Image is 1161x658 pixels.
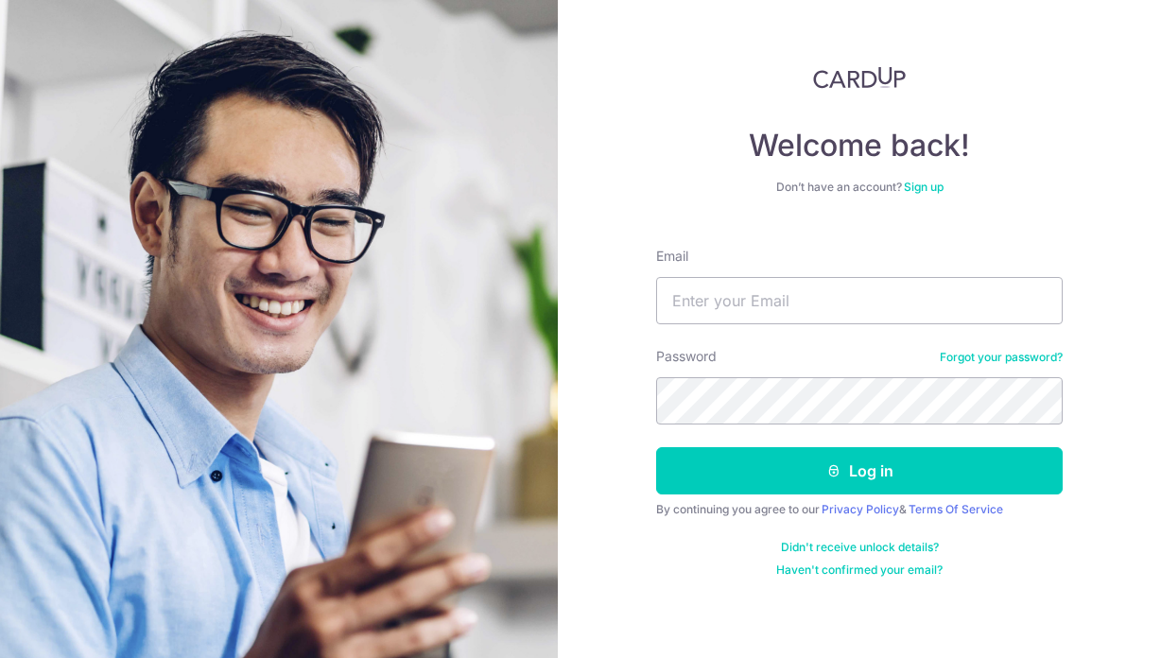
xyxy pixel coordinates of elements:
label: Password [656,347,717,366]
a: Didn't receive unlock details? [781,540,939,555]
button: Log in [656,447,1063,494]
a: Forgot your password? [940,350,1063,365]
a: Sign up [904,180,944,194]
img: CardUp Logo [813,66,906,89]
a: Haven't confirmed your email? [776,563,943,578]
label: Email [656,247,688,266]
a: Terms Of Service [909,502,1003,516]
h4: Welcome back! [656,127,1063,164]
div: Don’t have an account? [656,180,1063,195]
a: Privacy Policy [822,502,899,516]
div: By continuing you agree to our & [656,502,1063,517]
input: Enter your Email [656,277,1063,324]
